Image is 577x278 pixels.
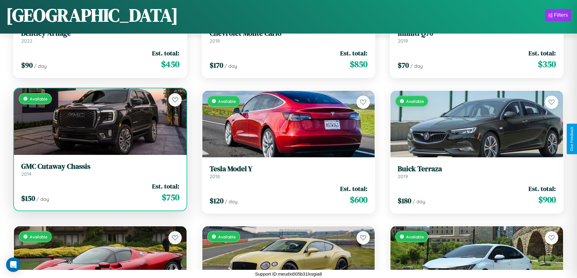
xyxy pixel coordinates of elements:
[350,194,367,206] span: $ 600
[6,3,178,28] h1: [GEOGRAPHIC_DATA]
[210,196,224,206] span: $ 120
[218,99,236,104] span: Available
[398,38,408,44] span: 2019
[413,198,425,204] span: / day
[36,196,49,202] span: / day
[570,127,574,151] div: Give Feedback
[545,9,571,21] button: Filters
[161,58,179,70] span: $ 450
[406,99,424,104] span: Available
[529,49,556,57] span: Est. total:
[340,49,367,57] span: Est. total:
[152,49,179,57] span: Est. total:
[538,194,556,206] span: $ 900
[410,63,423,69] span: / day
[340,184,367,193] span: Est. total:
[210,165,368,179] a: Tesla Model Y2018
[218,234,236,239] span: Available
[210,165,368,173] h3: Tesla Model Y
[210,29,368,44] a: Chevrolet Monte Carlo2018
[225,198,237,204] span: / day
[30,234,48,239] span: Available
[210,60,223,70] span: $ 170
[21,162,179,177] a: GMC Cutaway Chassis2014
[21,29,179,38] h3: Bentley Arnage
[6,257,21,272] div: Open Intercom Messenger
[210,173,220,179] span: 2018
[21,38,32,44] span: 2022
[152,182,179,191] span: Est. total:
[538,58,556,70] span: $ 350
[398,60,409,70] span: $ 70
[21,29,179,44] a: Bentley Arnage2022
[255,270,322,278] p: Support ID: meudxi005b31lxsgia8
[30,96,48,101] span: Available
[21,162,179,171] h3: GMC Cutaway Chassis
[210,38,220,44] span: 2018
[529,184,556,193] span: Est. total:
[398,196,411,206] span: $ 180
[406,234,424,239] span: Available
[554,12,568,18] div: Filters
[224,63,237,69] span: / day
[21,171,32,177] span: 2014
[21,193,35,203] span: $ 150
[162,191,179,203] span: $ 750
[34,63,47,69] span: / day
[398,165,556,173] h3: Buick Terraza
[398,29,556,44] a: Infiniti Q702019
[21,60,33,70] span: $ 90
[398,173,408,179] span: 2019
[350,58,367,70] span: $ 850
[210,29,368,38] h3: Chevrolet Monte Carlo
[398,29,556,38] h3: Infiniti Q70
[398,165,556,179] a: Buick Terraza2019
